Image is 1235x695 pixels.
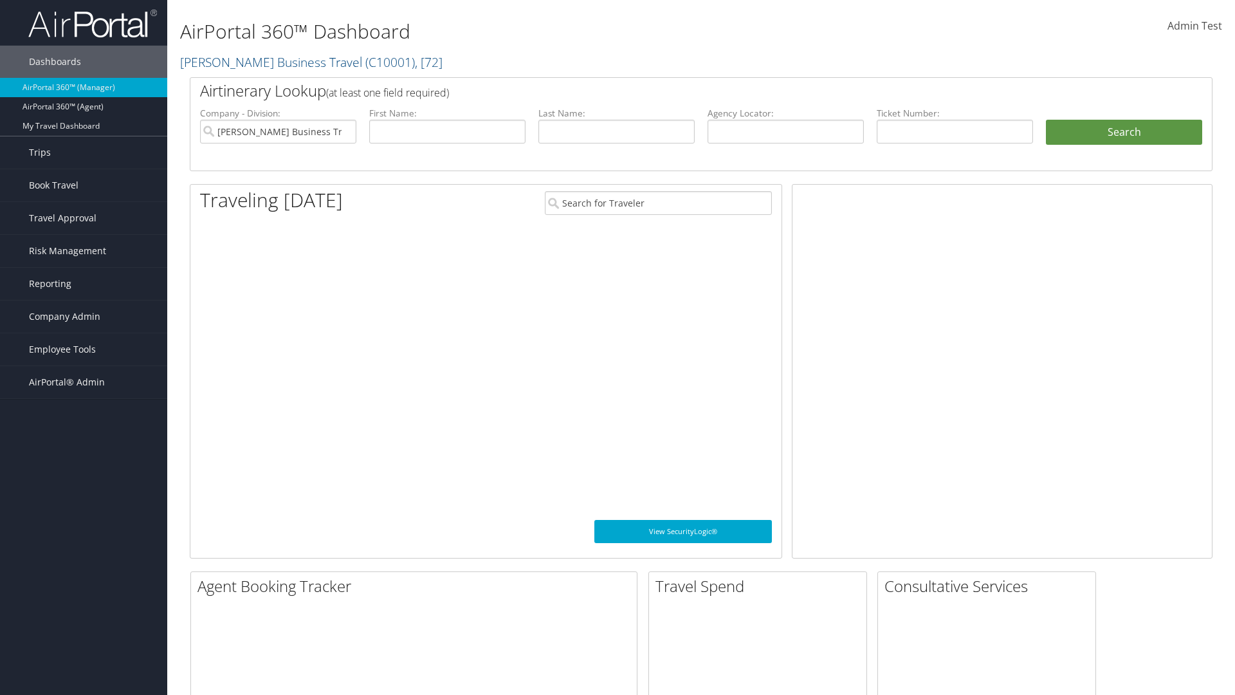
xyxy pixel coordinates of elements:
[655,575,866,597] h2: Travel Spend
[365,53,415,71] span: ( C10001 )
[415,53,443,71] span: , [ 72 ]
[29,301,100,333] span: Company Admin
[538,107,695,120] label: Last Name:
[29,268,71,300] span: Reporting
[200,80,1117,102] h2: Airtinerary Lookup
[594,520,772,543] a: View SecurityLogic®
[545,191,772,215] input: Search for Traveler
[29,333,96,366] span: Employee Tools
[29,169,78,201] span: Book Travel
[29,202,96,234] span: Travel Approval
[884,575,1095,597] h2: Consultative Services
[877,107,1033,120] label: Ticket Number:
[29,235,106,267] span: Risk Management
[326,86,449,100] span: (at least one field required)
[29,366,105,398] span: AirPortal® Admin
[1167,19,1222,33] span: Admin Test
[197,575,637,597] h2: Agent Booking Tracker
[200,107,356,120] label: Company - Division:
[29,46,81,78] span: Dashboards
[1046,120,1202,145] button: Search
[28,8,157,39] img: airportal-logo.png
[29,136,51,169] span: Trips
[369,107,526,120] label: First Name:
[180,18,875,45] h1: AirPortal 360™ Dashboard
[200,187,343,214] h1: Traveling [DATE]
[708,107,864,120] label: Agency Locator:
[180,53,443,71] a: [PERSON_NAME] Business Travel
[1167,6,1222,46] a: Admin Test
